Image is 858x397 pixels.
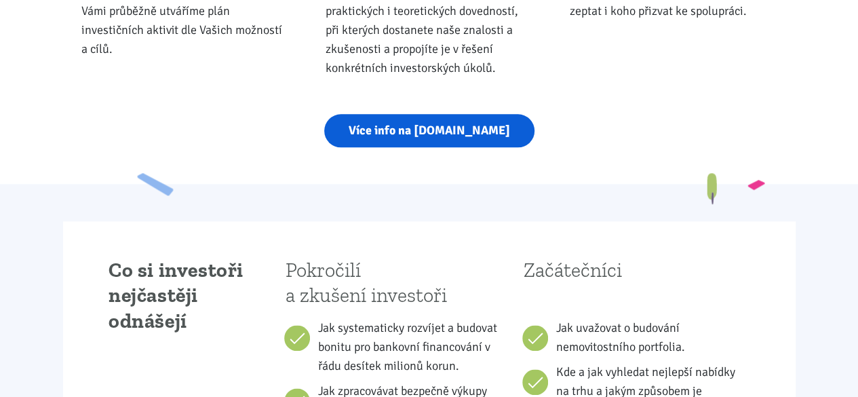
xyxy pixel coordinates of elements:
[286,258,505,312] h4: Pokročilí a zkušení investoři
[524,258,743,312] h4: Začátečníci
[318,318,505,375] li: Jak systematicky rozvíjet a budovat bonitu pro bankovní financování v řádu desítek milionů korun.
[556,318,743,356] li: Jak uvažovat o budování nemovitostního portfolia.
[109,258,255,335] h2: Co si investoři nejčastěji odnášejí
[324,114,534,147] a: Více info na [DOMAIN_NAME]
